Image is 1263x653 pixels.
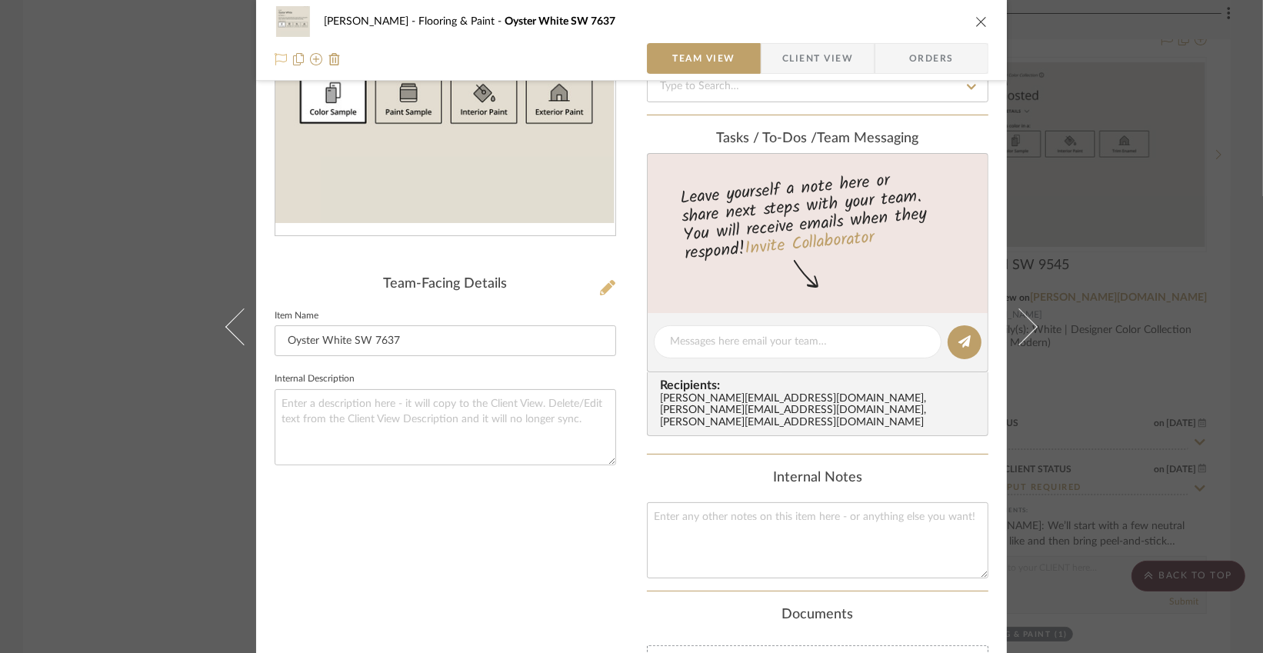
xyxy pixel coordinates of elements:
[275,375,355,383] label: Internal Description
[418,16,505,27] span: Flooring & Paint
[660,393,981,430] div: [PERSON_NAME][EMAIL_ADDRESS][DOMAIN_NAME] , [PERSON_NAME][EMAIL_ADDRESS][DOMAIN_NAME] , [PERSON_N...
[782,43,853,74] span: Client View
[660,378,981,392] span: Recipients:
[892,43,971,74] span: Orders
[672,43,735,74] span: Team View
[744,225,875,263] a: Invite Collaborator
[328,53,341,65] img: Remove from project
[275,6,312,37] img: 5c4fceac-0ff1-4076-b098-6f39968710c8_48x40.jpg
[275,312,318,320] label: Item Name
[647,72,988,102] input: Type to Search…
[717,132,818,145] span: Tasks / To-Dos /
[647,470,988,487] div: Internal Notes
[275,325,616,356] input: Enter Item Name
[975,15,988,28] button: close
[505,16,615,27] span: Oyster White SW 7637
[645,164,991,267] div: Leave yourself a note here or share next steps with your team. You will receive emails when they ...
[647,131,988,148] div: team Messaging
[647,607,988,624] div: Documents
[324,16,418,27] span: [PERSON_NAME]
[275,276,616,293] div: Team-Facing Details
